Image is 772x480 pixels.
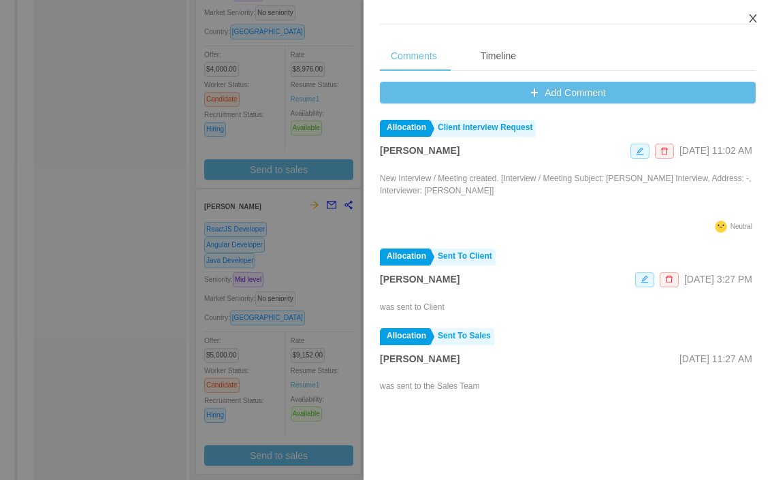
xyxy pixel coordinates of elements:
[380,353,460,364] strong: [PERSON_NAME]
[380,274,460,285] strong: [PERSON_NAME]
[380,145,460,156] strong: [PERSON_NAME]
[679,145,752,156] span: [DATE] 11:02 AM
[431,249,496,266] a: Sent To Client
[380,249,430,266] a: Allocation
[679,353,752,364] span: [DATE] 11:27 AM
[636,147,644,155] i: icon: edit
[380,120,430,137] a: Allocation
[380,41,448,71] div: Comments
[380,328,430,345] a: Allocation
[665,275,673,283] i: icon: delete
[747,13,758,24] i: icon: close
[684,274,752,285] span: [DATE] 3:27 PM
[380,172,756,197] p: New Interview / Meeting created. [Interview / Meeting Subject: [PERSON_NAME] Interview, Address: ...
[431,328,494,345] a: Sent To Sales
[380,380,480,392] div: was sent to the Sales Team
[730,223,752,230] span: Neutral
[470,41,527,71] div: Timeline
[380,301,445,313] div: was sent to Client
[380,82,756,103] button: icon: plusAdd Comment
[431,120,536,137] a: Client Interview Request
[641,275,649,283] i: icon: edit
[660,147,669,155] i: icon: delete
